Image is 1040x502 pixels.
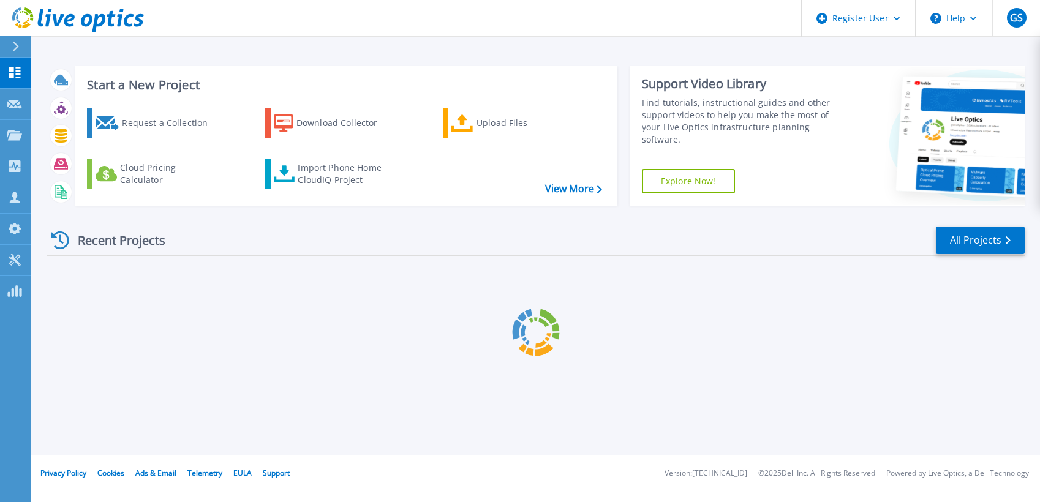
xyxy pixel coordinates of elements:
[298,162,393,186] div: Import Phone Home CloudIQ Project
[87,78,601,92] h3: Start a New Project
[40,468,86,478] a: Privacy Policy
[120,162,218,186] div: Cloud Pricing Calculator
[233,468,252,478] a: EULA
[296,111,394,135] div: Download Collector
[642,76,842,92] div: Support Video Library
[758,470,875,478] li: © 2025 Dell Inc. All Rights Reserved
[135,468,176,478] a: Ads & Email
[47,225,182,255] div: Recent Projects
[87,159,224,189] a: Cloud Pricing Calculator
[263,468,290,478] a: Support
[443,108,579,138] a: Upload Files
[122,111,220,135] div: Request a Collection
[97,468,124,478] a: Cookies
[187,468,222,478] a: Telemetry
[545,183,602,195] a: View More
[265,108,402,138] a: Download Collector
[87,108,224,138] a: Request a Collection
[936,227,1025,254] a: All Projects
[1010,13,1023,23] span: GS
[886,470,1029,478] li: Powered by Live Optics, a Dell Technology
[642,169,735,193] a: Explore Now!
[642,97,842,146] div: Find tutorials, instructional guides and other support videos to help you make the most of your L...
[477,111,575,135] div: Upload Files
[665,470,747,478] li: Version: [TECHNICAL_ID]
